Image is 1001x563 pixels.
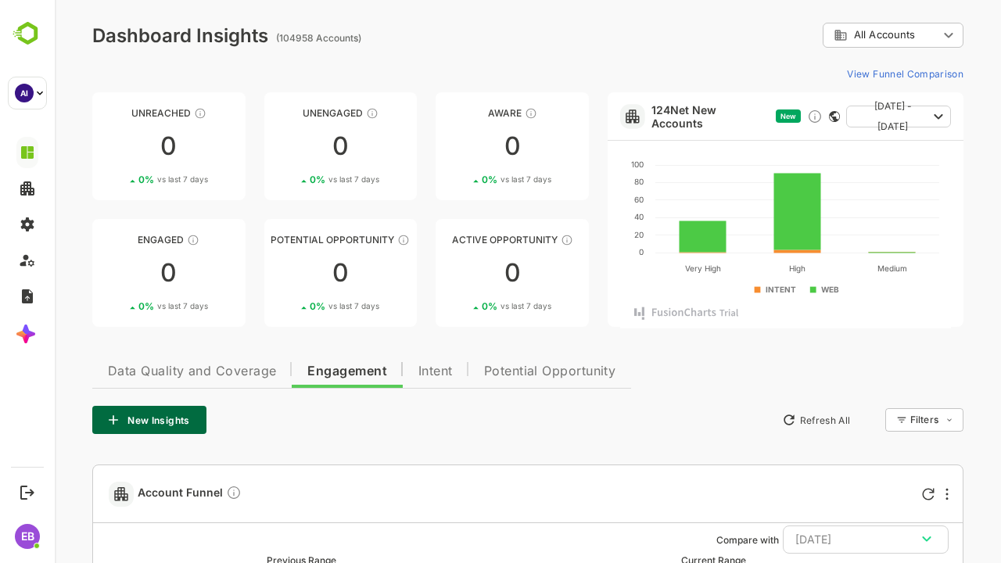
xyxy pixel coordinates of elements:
[597,103,715,130] a: 124Net New Accounts
[381,219,534,327] a: Active OpportunityThese accounts have open opportunities which might be at any of the Sales Stage...
[38,92,191,200] a: UnreachedThese accounts have not been engaged with for a defined time period00%vs last 7 days
[311,107,324,120] div: These accounts have not shown enough engagement and need nurturing
[446,174,497,185] span: vs last 7 days
[741,529,881,550] div: [DATE]
[15,84,34,102] div: AI
[343,234,355,246] div: These accounts are MQAs and can be passed on to Inside Sales
[274,174,325,185] span: vs last 7 days
[579,230,589,239] text: 20
[786,61,909,86] button: View Funnel Comparison
[662,534,724,546] ag: Compare with
[799,29,860,41] span: All Accounts
[506,234,518,246] div: These accounts have open opportunities which might be at any of the Sales Stages
[210,234,363,246] div: Potential Opportunity
[822,264,852,273] text: Medium
[779,28,884,42] div: All Accounts
[38,234,191,246] div: Engaged
[584,247,589,256] text: 0
[255,174,325,185] div: 0 %
[16,482,38,503] button: Logout
[102,300,153,312] span: vs last 7 days
[84,300,153,312] div: 0 %
[791,106,896,127] button: [DATE] - [DATE]
[429,365,561,378] span: Potential Opportunity
[15,524,40,549] div: EB
[867,488,880,500] div: Refresh
[630,264,666,274] text: Very High
[210,219,363,327] a: Potential OpportunityThese accounts are MQAs and can be passed on to Inside Sales00%vs last 7 days
[210,107,363,119] div: Unengaged
[38,260,191,285] div: 0
[38,406,152,434] button: New Insights
[804,96,873,137] span: [DATE] - [DATE]
[381,260,534,285] div: 0
[38,24,213,47] div: Dashboard Insights
[381,134,534,159] div: 0
[253,365,332,378] span: Engagement
[891,488,894,500] div: More
[102,174,153,185] span: vs last 7 days
[381,92,534,200] a: AwareThese accounts have just entered the buying cycle and need further nurturing00%vs last 7 days
[768,20,909,51] div: All Accounts
[854,406,909,434] div: Filters
[446,300,497,312] span: vs last 7 days
[579,177,589,186] text: 80
[726,112,741,120] span: New
[38,219,191,327] a: EngagedThese accounts are warm, further nurturing would qualify them to MQAs00%vs last 7 days
[132,234,145,246] div: These accounts are warm, further nurturing would qualify them to MQAs
[139,107,152,120] div: These accounts have not been engaged with for a defined time period
[734,264,751,274] text: High
[774,111,785,122] div: This card does not support filter and segments
[84,174,153,185] div: 0 %
[470,107,483,120] div: These accounts have just entered the buying cycle and need further nurturing
[210,134,363,159] div: 0
[381,107,534,119] div: Aware
[221,32,311,44] ag: (104958 Accounts)
[728,525,894,554] button: [DATE]
[53,365,221,378] span: Data Quality and Coverage
[364,365,398,378] span: Intent
[210,260,363,285] div: 0
[210,92,363,200] a: UnengagedThese accounts have not shown enough engagement and need nurturing00%vs last 7 days
[8,19,48,48] img: BambooboxLogoMark.f1c84d78b4c51b1a7b5f700c9845e183.svg
[752,109,768,124] div: Discover new ICP-fit accounts showing engagement — via intent surges, anonymous website visits, L...
[427,300,497,312] div: 0 %
[171,485,187,503] div: Compare Funnel to any previous dates, and click on any plot in the current funnel to view the det...
[579,212,589,221] text: 40
[83,485,187,503] span: Account Funnel
[38,107,191,119] div: Unreached
[381,234,534,246] div: Active Opportunity
[720,407,802,432] button: Refresh All
[274,300,325,312] span: vs last 7 days
[255,300,325,312] div: 0 %
[427,174,497,185] div: 0 %
[576,160,589,169] text: 100
[856,414,884,425] div: Filters
[38,134,191,159] div: 0
[579,195,589,204] text: 60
